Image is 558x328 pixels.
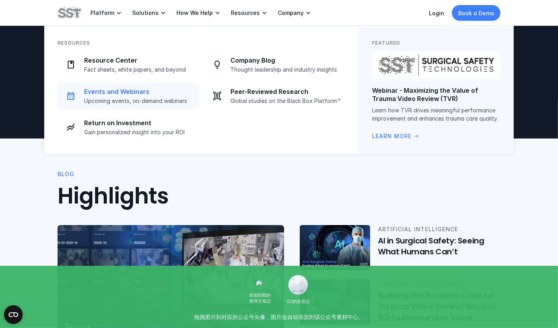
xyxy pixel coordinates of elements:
span: arrow_right_alt [413,133,419,139]
p: ARTIFICIAL INTELLIGENCE [378,225,500,234]
a: Caucasian male doctor in scrubs looking at the camera. Surgical imagery in the background.ARTIFIC... [300,225,500,270]
img: Surgical Safety Technologies logo [372,51,500,79]
p: Featured [372,39,400,47]
p: BLOG [58,170,74,178]
p: Return on Investment [84,119,194,127]
p: Learn how TVR drives meaningful performance improvement and enhances trauma care quality [372,106,500,123]
p: Learn More [372,132,412,141]
img: Journal icon [212,91,222,101]
p: Thought leadership and industry insights [230,66,341,73]
p: Platform [90,9,114,16]
a: Book a Demo [452,5,500,21]
button: Open CMP widget [4,305,23,324]
p: Resources [231,9,260,16]
a: Login [429,10,444,16]
img: Caucasian male doctor in scrubs looking at the camera. Surgical imagery in the background. [300,225,370,270]
a: Lightbulb iconCompany BlogThought leadership and industry insights [204,51,346,78]
p: Gain personalized insight into your ROI [84,129,194,136]
p: Resources [58,39,90,47]
p: Company Blog [230,56,341,65]
img: SST logo [58,6,81,20]
a: Journal iconPeer-Reviewed ResearchGlobal studies on the Black Box Platform™ [204,83,346,109]
p: Company [278,9,304,16]
h6: AI in Surgical Safety: Seeing What Humans Can’t [378,236,500,258]
p: How We Help [176,9,213,16]
h2: Highlights [58,183,500,209]
a: Calendar iconEvents and WebinarsUpcoming events, on-demand webinars [58,83,199,109]
p: Peer-Reviewed Research [230,88,341,96]
p: Events and Webinars [84,88,194,96]
p: Upcoming events, on-demand webinars [84,97,194,105]
p: Solutions [132,9,158,16]
p: Book a Demo [458,9,494,17]
a: Surgical Safety Technologies logoWebinar - Maximizing the Value of Trauma Video Review (TVR)Learn... [372,51,500,141]
p: Fact sheets, white papers, and beyond [84,66,194,73]
a: Investment iconReturn on InvestmentGain personalized insight into your ROI [58,114,199,141]
img: Investment icon [66,123,76,132]
p: Global studies on the Black Box Platform™ [230,97,341,105]
a: Paper iconResource CenterFact sheets, white papers, and beyond [58,51,199,78]
p: Resource Center [84,56,194,65]
img: Lightbulb icon [212,60,222,69]
img: Paper icon [66,60,76,69]
p: Webinar - Maximizing the Value of Trauma Video Review (TVR) [372,87,500,103]
img: Calendar icon [66,91,76,101]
